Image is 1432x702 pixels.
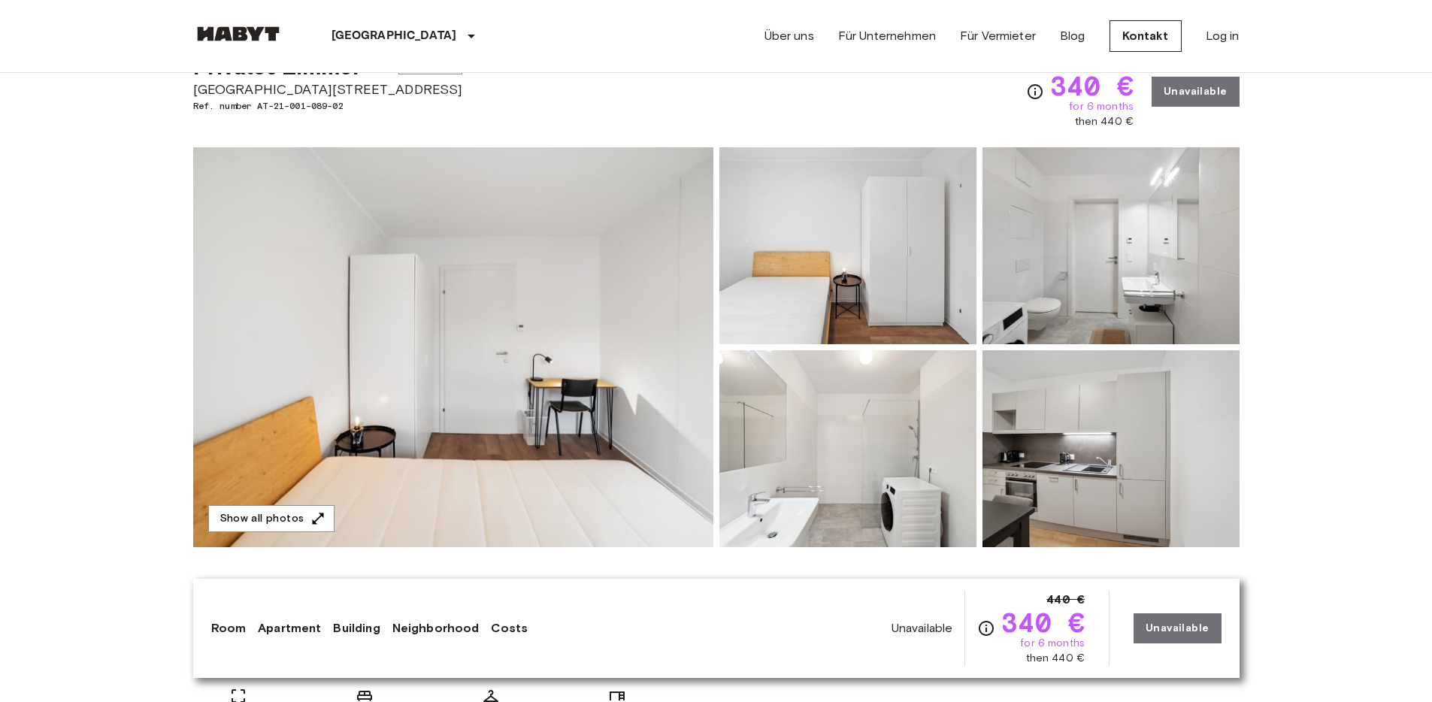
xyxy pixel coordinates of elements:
[193,26,283,41] img: Habyt
[258,619,321,637] a: Apartment
[1050,72,1134,99] span: 340 €
[1206,27,1240,45] a: Log in
[982,147,1240,344] img: Picture of unit AT-21-001-089-02
[193,99,463,113] span: Ref. number AT-21-001-089-02
[1026,83,1044,101] svg: Check cost overview for full price breakdown. Please note that discounts apply to new joiners onl...
[960,27,1036,45] a: Für Vermieter
[1110,20,1182,52] a: Kontakt
[1001,609,1085,636] span: 340 €
[1046,591,1085,609] span: 440 €
[892,620,953,637] span: Unavailable
[977,619,995,637] svg: Check cost overview for full price breakdown. Please note that discounts apply to new joiners onl...
[1075,114,1134,129] span: then 440 €
[719,147,976,344] img: Picture of unit AT-21-001-089-02
[838,27,936,45] a: Für Unternehmen
[982,350,1240,547] img: Picture of unit AT-21-001-089-02
[333,619,380,637] a: Building
[491,619,528,637] a: Costs
[211,619,247,637] a: Room
[1026,651,1085,666] span: then 440 €
[193,147,713,547] img: Marketing picture of unit AT-21-001-089-02
[1020,636,1085,651] span: for 6 months
[1069,99,1134,114] span: for 6 months
[332,27,457,45] p: [GEOGRAPHIC_DATA]
[1060,27,1085,45] a: Blog
[193,80,463,99] span: [GEOGRAPHIC_DATA][STREET_ADDRESS]
[719,350,976,547] img: Picture of unit AT-21-001-089-02
[764,27,814,45] a: Über uns
[392,619,480,637] a: Neighborhood
[208,505,335,533] button: Show all photos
